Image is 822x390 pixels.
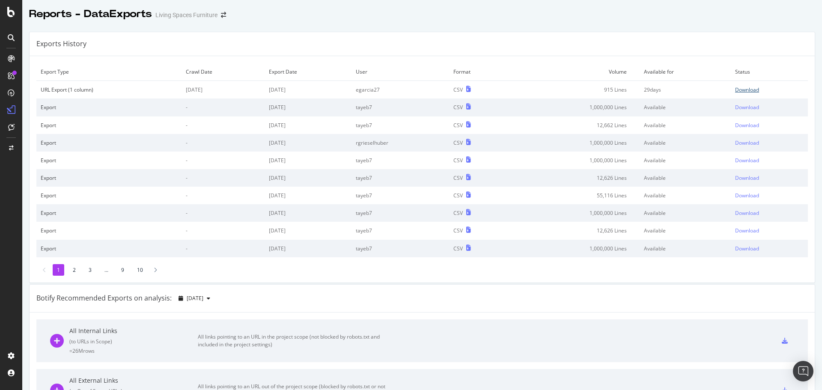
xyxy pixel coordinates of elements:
td: 1,000,000 Lines [511,134,640,152]
div: = 26M rows [69,347,198,354]
td: 1,000,000 Lines [511,204,640,222]
td: tayeb7 [351,187,449,204]
td: tayeb7 [351,152,449,169]
td: [DATE] [265,169,352,187]
td: Available for [640,63,731,81]
div: CSV [453,86,463,93]
div: Download [735,86,759,93]
td: User [351,63,449,81]
div: CSV [453,122,463,129]
div: Export [41,245,177,252]
td: [DATE] [265,152,352,169]
td: 12,626 Lines [511,222,640,239]
div: CSV [453,157,463,164]
div: Exports History [36,39,86,49]
td: tayeb7 [351,98,449,116]
div: CSV [453,139,463,146]
td: tayeb7 [351,222,449,239]
td: Status [731,63,808,81]
li: 10 [133,264,147,276]
td: [DATE] [265,134,352,152]
a: Download [735,245,804,252]
td: rgrieselhuber [351,134,449,152]
div: Export [41,227,177,234]
td: - [182,134,265,152]
td: [DATE] [265,116,352,134]
td: - [182,152,265,169]
div: CSV [453,174,463,182]
div: Download [735,139,759,146]
div: Export [41,104,177,111]
td: [DATE] [265,98,352,116]
td: tayeb7 [351,240,449,257]
div: Open Intercom Messenger [793,361,813,381]
button: [DATE] [175,292,214,305]
div: Download [735,192,759,199]
td: 1,000,000 Lines [511,240,640,257]
td: [DATE] [265,240,352,257]
div: Export [41,209,177,217]
td: Volume [511,63,640,81]
li: ... [100,264,113,276]
td: - [182,98,265,116]
td: tayeb7 [351,169,449,187]
a: Download [735,157,804,164]
td: Export Type [36,63,182,81]
a: Download [735,104,804,111]
td: 12,662 Lines [511,116,640,134]
div: Living Spaces Furniture [155,11,217,19]
div: All External Links [69,376,198,385]
a: Download [735,209,804,217]
div: Export [41,139,177,146]
td: tayeb7 [351,204,449,222]
td: 1,000,000 Lines [511,152,640,169]
div: Available [644,209,727,217]
div: Download [735,104,759,111]
td: [DATE] [265,187,352,204]
span: 2025 Sep. 29th [187,295,203,302]
div: All links pointing to an URL in the project scope (not blocked by robots.txt and included in the ... [198,333,390,348]
li: 9 [117,264,128,276]
td: - [182,240,265,257]
td: Format [449,63,511,81]
td: tayeb7 [351,116,449,134]
div: Download [735,122,759,129]
td: Crawl Date [182,63,265,81]
div: CSV [453,227,463,234]
div: Export [41,122,177,129]
div: Botify Recommended Exports on analysis: [36,293,172,303]
div: Available [644,174,727,182]
div: arrow-right-arrow-left [221,12,226,18]
div: Available [644,227,727,234]
td: [DATE] [265,222,352,239]
a: Download [735,227,804,234]
div: Download [735,157,759,164]
div: ( to URLs in Scope ) [69,338,198,345]
div: All Internal Links [69,327,198,335]
div: csv-export [782,338,788,344]
div: Reports - DataExports [29,7,152,21]
a: Download [735,122,804,129]
td: - [182,222,265,239]
div: Download [735,227,759,234]
div: Available [644,157,727,164]
div: Available [644,104,727,111]
td: [DATE] [182,81,265,99]
td: [DATE] [265,204,352,222]
div: Available [644,192,727,199]
td: - [182,116,265,134]
div: Download [735,245,759,252]
li: 3 [84,264,96,276]
td: Export Date [265,63,352,81]
div: Export [41,157,177,164]
td: - [182,169,265,187]
a: Download [735,174,804,182]
td: 1,000,000 Lines [511,98,640,116]
td: 55,116 Lines [511,187,640,204]
td: 915 Lines [511,81,640,99]
div: CSV [453,104,463,111]
div: Download [735,174,759,182]
div: Available [644,139,727,146]
td: - [182,204,265,222]
td: [DATE] [265,81,352,99]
